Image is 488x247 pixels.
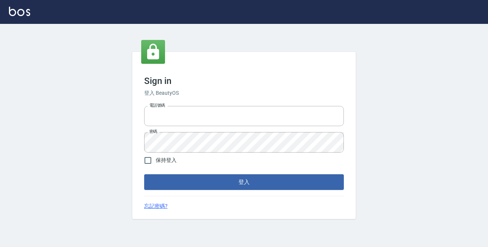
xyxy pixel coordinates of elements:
img: Logo [9,7,30,16]
label: 電話號碼 [149,103,165,108]
button: 登入 [144,174,344,190]
label: 密碼 [149,129,157,134]
h6: 登入 BeautyOS [144,89,344,97]
a: 忘記密碼? [144,202,168,210]
h3: Sign in [144,76,344,86]
span: 保持登入 [156,156,177,164]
